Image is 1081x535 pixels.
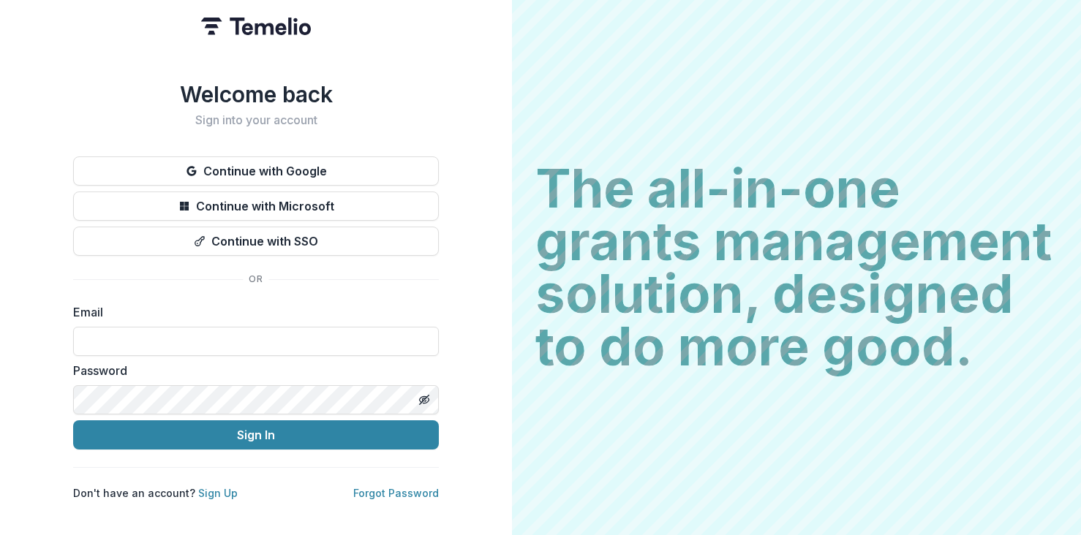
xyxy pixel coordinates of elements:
label: Email [73,303,430,321]
button: Toggle password visibility [413,388,436,411]
img: Temelio [201,18,311,35]
h2: Sign into your account [73,113,439,127]
p: Don't have an account? [73,485,238,501]
button: Sign In [73,420,439,449]
label: Password [73,362,430,379]
h1: Welcome back [73,81,439,107]
button: Continue with SSO [73,227,439,256]
a: Sign Up [198,487,238,499]
a: Forgot Password [353,487,439,499]
button: Continue with Microsoft [73,191,439,221]
button: Continue with Google [73,156,439,186]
